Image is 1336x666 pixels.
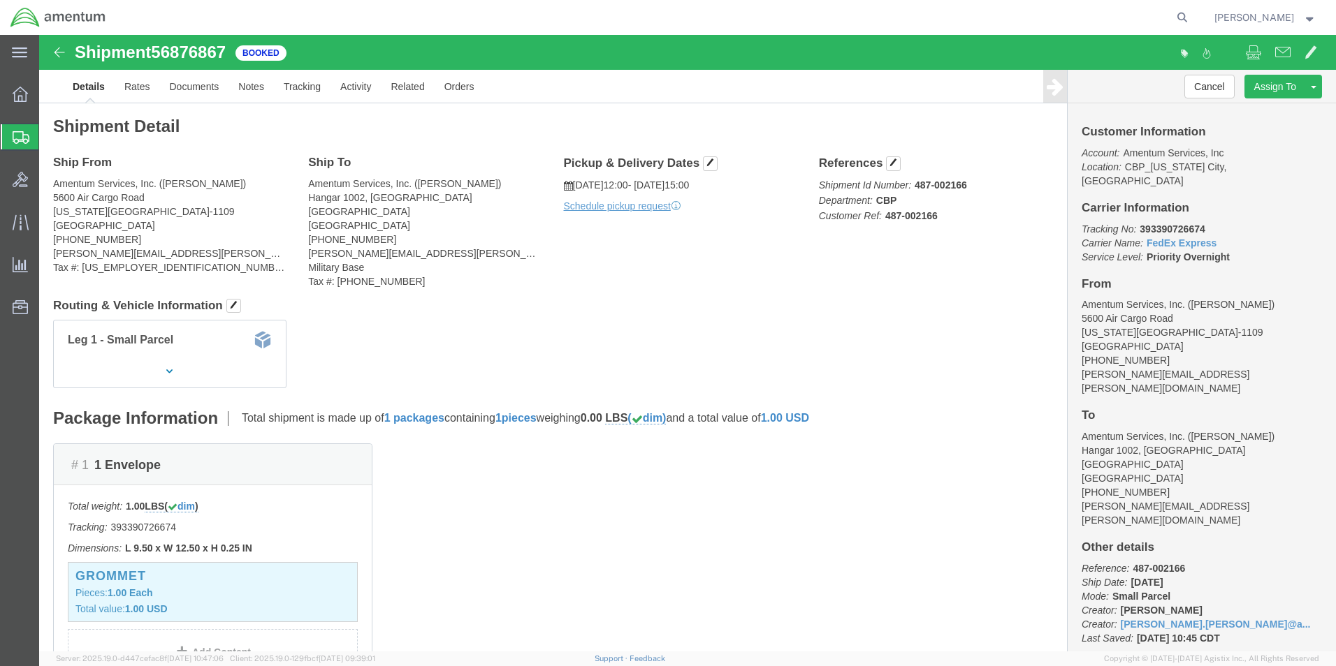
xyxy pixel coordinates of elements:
button: [PERSON_NAME] [1214,9,1317,26]
a: Feedback [630,654,665,663]
span: [DATE] 09:39:01 [319,654,375,663]
span: Copyright © [DATE]-[DATE] Agistix Inc., All Rights Reserved [1104,653,1319,665]
iframe: FS Legacy Container [39,35,1336,651]
a: Support [595,654,630,663]
span: Zachary Bolhuis [1214,10,1294,25]
span: Client: 2025.19.0-129fbcf [230,654,375,663]
span: [DATE] 10:47:06 [167,654,224,663]
img: logo [10,7,106,28]
span: Server: 2025.19.0-d447cefac8f [56,654,224,663]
